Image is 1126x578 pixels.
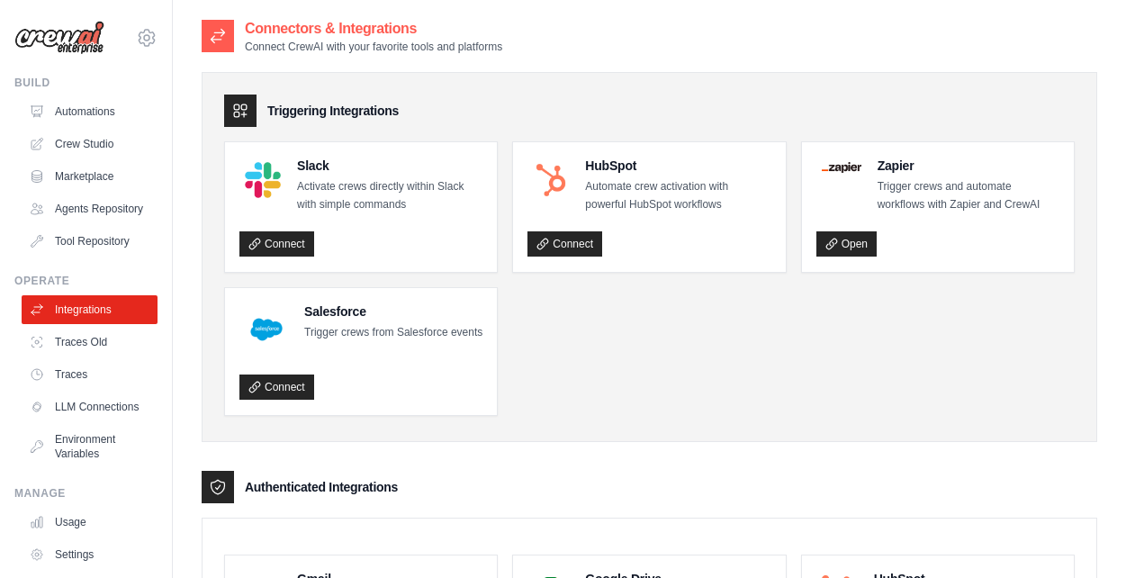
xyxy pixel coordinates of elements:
div: Operate [14,274,158,288]
a: Environment Variables [22,425,158,468]
p: Trigger crews and automate workflows with Zapier and CrewAI [878,178,1059,213]
p: Activate crews directly within Slack with simple commands [297,178,482,213]
h2: Connectors & Integrations [245,18,502,40]
a: Crew Studio [22,130,158,158]
a: Tool Repository [22,227,158,256]
img: HubSpot Logo [533,162,569,198]
h4: Zapier [878,157,1059,175]
a: Traces [22,360,158,389]
h3: Triggering Integrations [267,102,399,120]
a: Marketplace [22,162,158,191]
div: Manage [14,486,158,501]
h4: Salesforce [304,303,482,321]
a: Settings [22,540,158,569]
h4: HubSpot [585,157,770,175]
a: LLM Connections [22,393,158,421]
a: Connect [239,231,314,257]
img: Salesforce Logo [245,308,288,351]
h4: Slack [297,157,482,175]
p: Trigger crews from Salesforce events [304,324,482,342]
a: Open [816,231,877,257]
img: Zapier Logo [822,162,861,173]
p: Automate crew activation with powerful HubSpot workflows [585,178,770,213]
a: Traces Old [22,328,158,357]
img: Logo [14,21,104,55]
a: Integrations [22,295,158,324]
p: Connect CrewAI with your favorite tools and platforms [245,40,502,54]
div: Build [14,76,158,90]
a: Usage [22,508,158,537]
a: Automations [22,97,158,126]
a: Connect [239,375,314,400]
h3: Authenticated Integrations [245,478,398,496]
a: Agents Repository [22,194,158,223]
a: Connect [527,231,602,257]
img: Slack Logo [245,162,281,198]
